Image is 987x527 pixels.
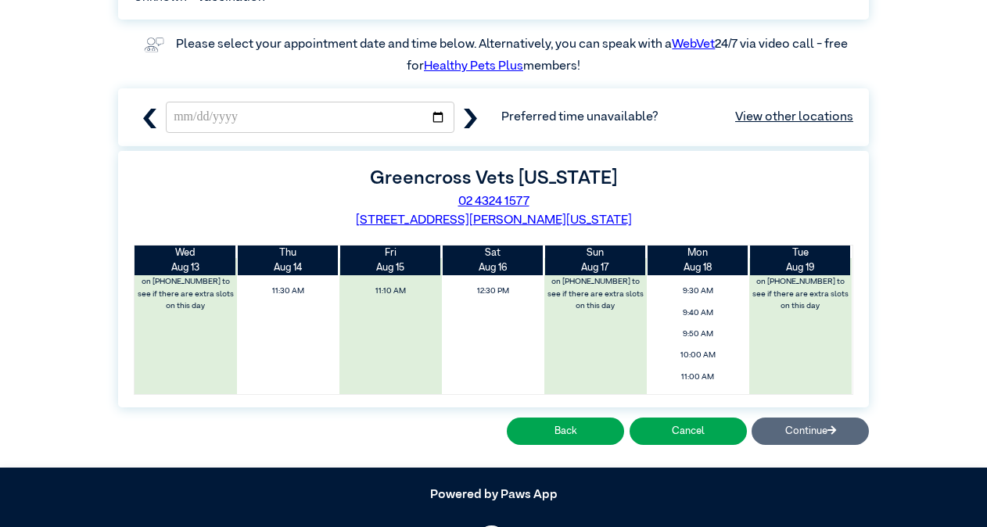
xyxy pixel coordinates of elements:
a: WebVet [672,38,715,51]
label: Please select your appointment date and time below. Alternatively, you can speak with a 24/7 via ... [176,38,850,73]
span: Preferred time unavailable? [501,108,853,127]
th: Aug 13 [135,246,237,275]
span: 9:40 AM [651,304,745,322]
span: 11:00 AM [651,368,745,386]
span: 9:30 AM [651,282,745,300]
span: 12:30 PM [446,282,540,300]
th: Aug 19 [749,246,852,275]
button: Cancel [630,418,747,445]
span: 11:30 AM [242,282,336,300]
th: Aug 17 [544,246,647,275]
h5: Powered by Paws App [118,488,869,503]
label: Please contact the clinic on [PHONE_NUMBER] to see if there are extra slots on this day [545,261,645,315]
th: Aug 14 [237,246,339,275]
img: vet [139,32,169,57]
th: Aug 15 [339,246,442,275]
label: Greencross Vets [US_STATE] [370,169,617,188]
button: Back [507,418,624,445]
th: Aug 18 [647,246,749,275]
th: Aug 16 [442,246,544,275]
span: 9:50 AM [651,325,745,343]
a: Healthy Pets Plus [424,60,523,73]
span: 11:10 AM [651,389,745,407]
span: 11:10 AM [343,282,437,300]
label: Please contact the clinic on [PHONE_NUMBER] to see if there are extra slots on this day [750,261,850,315]
a: View other locations [735,108,853,127]
label: Please contact the clinic on [PHONE_NUMBER] to see if there are extra slots on this day [136,261,236,315]
span: 10:00 AM [651,346,745,364]
a: [STREET_ADDRESS][PERSON_NAME][US_STATE] [356,214,632,227]
a: 02 4324 1577 [458,195,529,208]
